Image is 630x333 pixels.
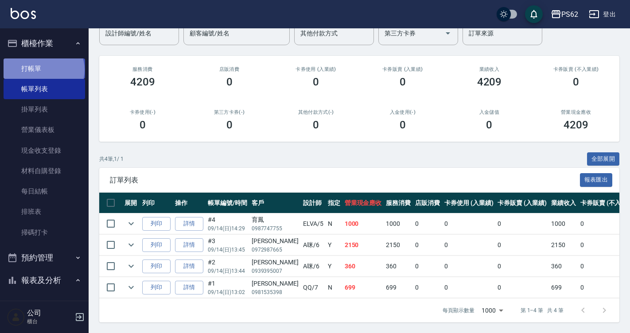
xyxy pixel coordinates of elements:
[384,256,413,277] td: 360
[442,213,496,234] td: 0
[442,277,496,298] td: 0
[400,119,406,131] h3: 0
[110,109,175,115] h2: 卡券使用(-)
[175,259,203,273] a: 詳情
[442,193,496,213] th: 卡券使用 (入業績)
[413,235,442,256] td: 0
[283,66,349,72] h2: 卡券使用 (入業績)
[384,213,413,234] td: 1000
[384,235,413,256] td: 2150
[99,155,124,163] p: 共 4 筆, 1 / 1
[442,235,496,256] td: 0
[226,119,233,131] h3: 0
[252,215,299,225] div: 育鳳
[370,109,436,115] h2: 入金使用(-)
[197,109,262,115] h2: 第三方卡券(-)
[4,161,85,181] a: 材料自購登錄
[140,193,173,213] th: 列印
[457,109,522,115] h2: 入金儲值
[252,279,299,288] div: [PERSON_NAME]
[549,235,578,256] td: 2150
[326,235,342,256] td: Y
[413,193,442,213] th: 店販消費
[486,119,492,131] h3: 0
[413,277,442,298] td: 0
[313,76,319,88] h3: 0
[549,213,578,234] td: 1000
[549,256,578,277] td: 360
[549,193,578,213] th: 業績收入
[301,193,326,213] th: 設計師
[206,277,249,298] td: #1
[124,259,138,273] button: expand row
[478,298,506,322] div: 1000
[175,281,203,294] a: 詳情
[587,152,620,166] button: 全部展開
[7,308,25,326] img: Person
[110,176,580,185] span: 訂單列表
[249,193,301,213] th: 客戶
[543,66,609,72] h2: 卡券販賣 (不入業績)
[326,277,342,298] td: N
[208,225,247,232] p: 09/14 (日) 14:29
[441,26,455,40] button: Open
[175,238,203,252] a: 詳情
[301,256,326,277] td: A咪 /6
[252,225,299,232] p: 0987747755
[342,235,384,256] td: 2150
[384,277,413,298] td: 699
[4,295,85,316] a: 報表目錄
[142,281,171,294] button: 列印
[400,76,406,88] h3: 0
[206,193,249,213] th: 帳單編號/時間
[4,222,85,243] a: 掃碼打卡
[11,8,36,19] img: Logo
[543,109,609,115] h2: 營業現金應收
[173,193,206,213] th: 操作
[495,235,549,256] td: 0
[326,256,342,277] td: Y
[142,217,171,231] button: 列印
[326,193,342,213] th: 指定
[525,5,543,23] button: save
[457,66,522,72] h2: 業績收入
[208,267,247,275] p: 09/14 (日) 13:44
[4,140,85,161] a: 現金收支登錄
[301,277,326,298] td: QQ /7
[4,32,85,55] button: 櫃檯作業
[142,238,171,252] button: 列印
[547,5,582,23] button: PS62
[342,256,384,277] td: 360
[477,76,502,88] h3: 4209
[283,109,349,115] h2: 其他付款方式(-)
[206,235,249,256] td: #3
[413,256,442,277] td: 0
[142,259,171,273] button: 列印
[124,238,138,252] button: expand row
[206,256,249,277] td: #2
[197,66,262,72] h2: 店販消費
[208,288,247,296] p: 09/14 (日) 13:02
[124,281,138,294] button: expand row
[4,120,85,140] a: 營業儀表板
[413,213,442,234] td: 0
[122,193,140,213] th: 展開
[370,66,436,72] h2: 卡券販賣 (入業績)
[27,318,72,325] p: 櫃台
[4,79,85,99] a: 帳單列表
[4,246,85,269] button: 預約管理
[585,6,619,23] button: 登出
[443,306,474,314] p: 每頁顯示數量
[549,277,578,298] td: 699
[4,181,85,201] a: 每日結帳
[252,267,299,275] p: 0939395007
[252,258,299,267] div: [PERSON_NAME]
[342,213,384,234] td: 1000
[561,9,578,20] div: PS62
[301,235,326,256] td: A咪 /6
[130,76,155,88] h3: 4209
[4,99,85,120] a: 掛單列表
[27,309,72,318] h5: 公司
[252,288,299,296] p: 0981535398
[342,277,384,298] td: 699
